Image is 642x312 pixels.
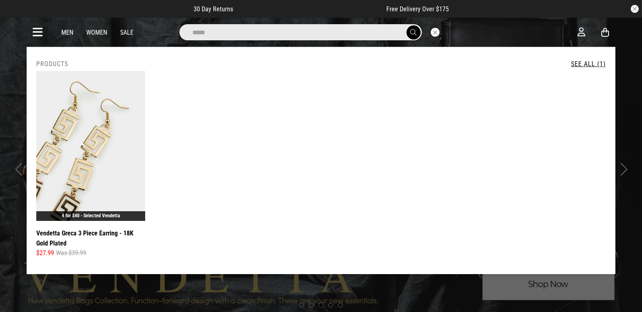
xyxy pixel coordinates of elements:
[36,248,54,258] span: $27.99
[386,5,449,13] span: Free Delivery Over $175
[194,5,233,13] span: 30 Day Returns
[431,28,440,37] button: Close search
[62,213,120,218] a: 4 for $40 - Selected Vendetta
[36,60,68,68] h2: Products
[120,29,133,36] a: Sale
[61,29,73,36] a: Men
[86,29,107,36] a: Women
[36,71,145,221] img: Vendetta Greca 3 Piece Earring - 18k Gold Plated in Gold
[571,60,606,68] a: See All (1)
[36,228,145,248] a: Vendetta Greca 3 Piece Earring - 18K Gold Plated
[249,5,370,13] iframe: Customer reviews powered by Trustpilot
[56,248,86,258] span: Was $39.99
